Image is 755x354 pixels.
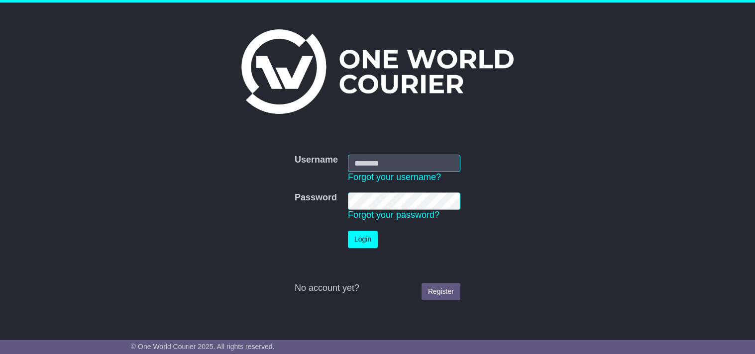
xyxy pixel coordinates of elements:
[295,192,337,203] label: Password
[241,29,513,114] img: One World
[348,172,441,182] a: Forgot your username?
[295,283,460,294] div: No account yet?
[295,155,338,166] label: Username
[131,343,275,351] span: © One World Courier 2025. All rights reserved.
[422,283,460,300] a: Register
[348,210,439,220] a: Forgot your password?
[348,231,378,248] button: Login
